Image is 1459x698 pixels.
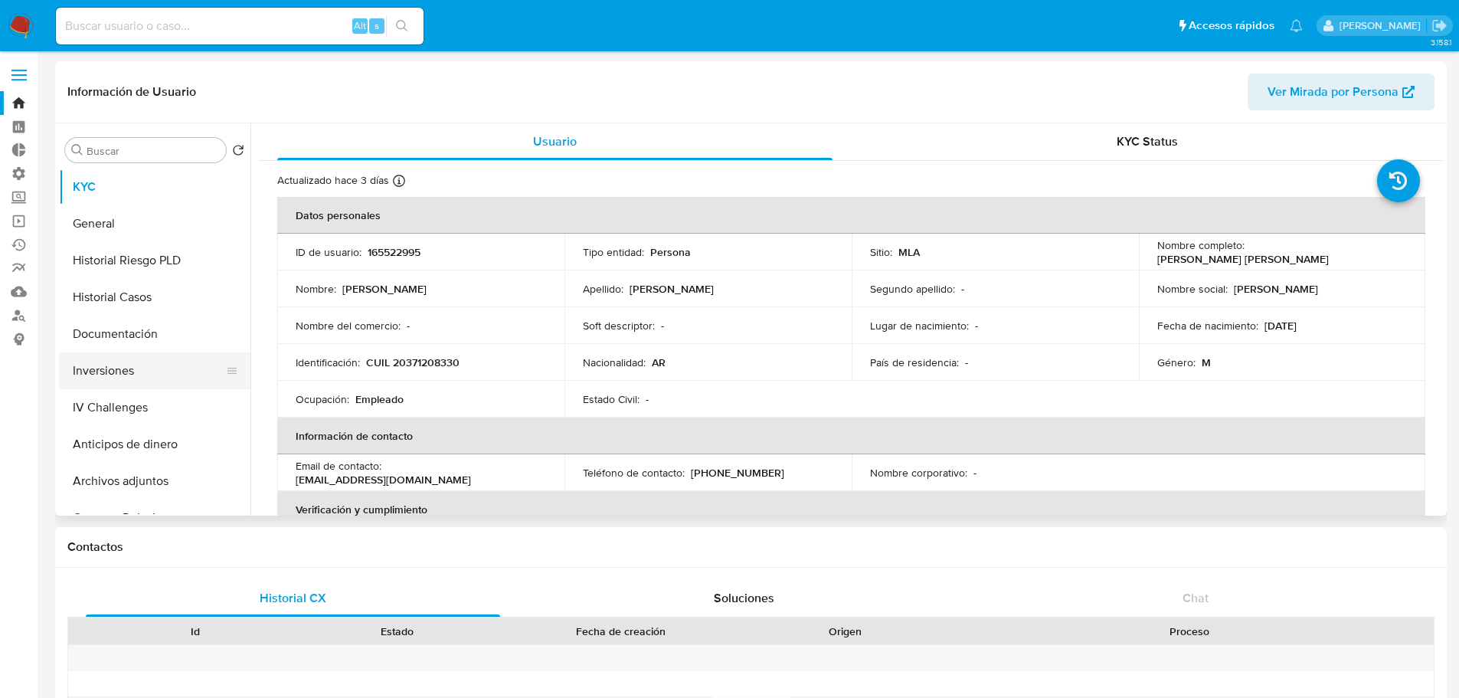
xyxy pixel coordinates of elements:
p: Nacionalidad : [583,356,646,369]
p: - [975,319,978,333]
button: Anticipos de dinero [59,426,250,463]
p: Nombre social : [1157,282,1228,296]
button: Historial Casos [59,279,250,316]
button: Volver al orden por defecto [232,144,244,161]
p: Email de contacto : [296,459,381,473]
p: M [1202,356,1211,369]
a: Notificaciones [1290,19,1303,32]
p: [PHONE_NUMBER] [691,466,784,480]
span: Chat [1183,589,1209,607]
div: Fecha de creación [509,624,734,639]
div: Estado [307,624,487,639]
p: AR [652,356,666,369]
button: Buscar [71,144,83,156]
p: Nombre : [296,282,336,296]
p: Soft descriptor : [583,319,655,333]
span: Usuario [533,133,577,150]
span: Accesos rápidos [1189,18,1274,34]
p: - [973,466,976,480]
span: Soluciones [714,589,774,607]
button: Ver Mirada por Persona [1248,74,1434,110]
p: Sitio : [870,245,892,259]
p: Estado Civil : [583,392,640,406]
button: Archivos adjuntos [59,463,250,500]
span: Historial CX [260,589,326,607]
p: alan.sanchez@mercadolibre.com [1340,18,1426,33]
p: Actualizado hace 3 días [277,173,389,188]
p: Tipo entidad : [583,245,644,259]
p: [PERSON_NAME] [1234,282,1318,296]
p: [DATE] [1264,319,1297,333]
p: Lugar de nacimiento : [870,319,969,333]
p: [PERSON_NAME] [630,282,714,296]
span: s [375,18,379,33]
p: [EMAIL_ADDRESS][DOMAIN_NAME] [296,473,471,487]
p: Nombre del comercio : [296,319,401,333]
p: - [965,356,968,369]
a: Salir [1431,18,1448,34]
th: Información de contacto [277,418,1425,454]
p: [PERSON_NAME] [342,282,427,296]
p: [PERSON_NAME] [PERSON_NAME] [1157,252,1329,266]
button: Inversiones [59,352,238,389]
p: CUIL 20371208330 [366,356,460,369]
h1: Contactos [67,539,1434,555]
p: Fecha de nacimiento : [1157,319,1258,333]
p: - [407,319,410,333]
p: MLA [898,245,920,259]
button: General [59,205,250,242]
p: Género : [1157,356,1196,369]
button: search-icon [386,15,417,37]
th: Datos personales [277,197,1425,234]
p: 165522995 [368,245,420,259]
p: Segundo apellido : [870,282,955,296]
p: Apellido : [583,282,623,296]
button: Cruces y Relaciones [59,500,250,536]
p: Identificación : [296,356,360,369]
span: KYC Status [1117,133,1178,150]
p: Teléfono de contacto : [583,466,685,480]
p: - [961,282,964,296]
h1: Información de Usuario [67,84,196,100]
th: Verificación y cumplimiento [277,491,1425,528]
p: ID de usuario : [296,245,361,259]
span: Alt [354,18,366,33]
button: Documentación [59,316,250,352]
p: Empleado [355,392,404,406]
input: Buscar [87,144,220,158]
div: Proceso [957,624,1423,639]
p: Ocupación : [296,392,349,406]
span: Ver Mirada por Persona [1268,74,1398,110]
p: - [661,319,664,333]
button: KYC [59,169,250,205]
p: Nombre completo : [1157,238,1245,252]
p: Persona [650,245,691,259]
button: Historial Riesgo PLD [59,242,250,279]
button: IV Challenges [59,389,250,426]
p: Nombre corporativo : [870,466,967,480]
div: Origen [755,624,935,639]
div: Id [106,624,286,639]
input: Buscar usuario o caso... [56,16,424,36]
p: País de residencia : [870,356,959,369]
p: - [646,392,649,406]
